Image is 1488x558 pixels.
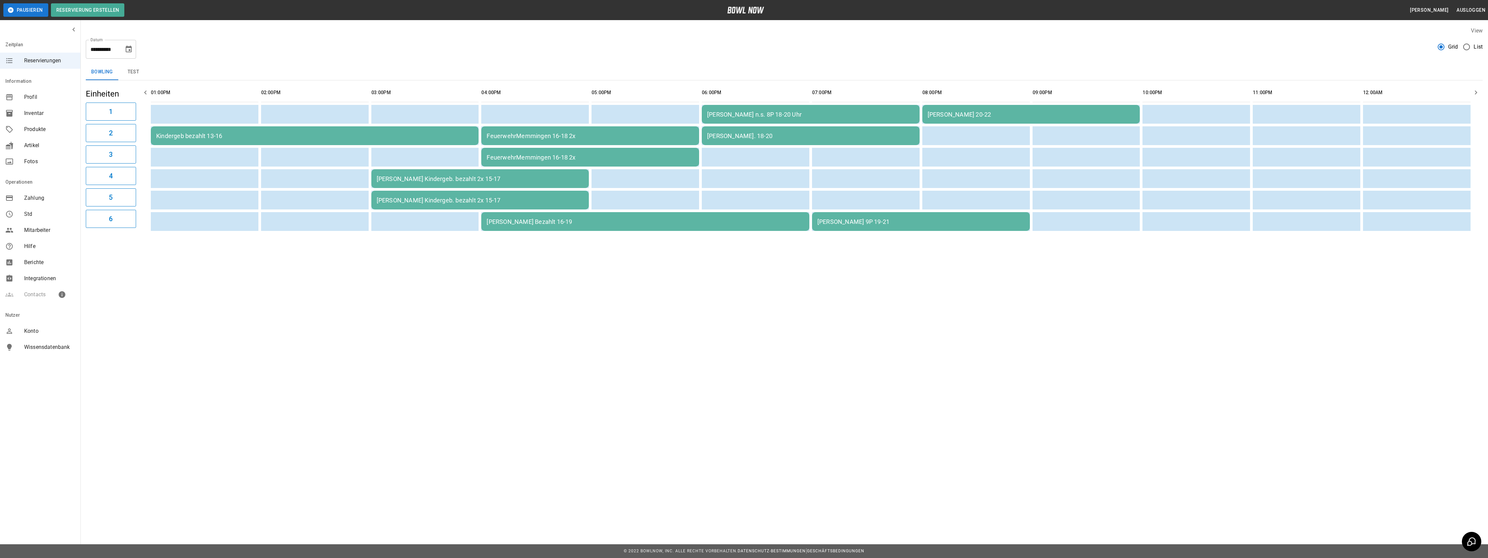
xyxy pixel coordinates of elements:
button: test [118,64,148,80]
button: 5 [86,188,136,206]
button: Pausieren [3,3,48,17]
button: 3 [86,145,136,164]
th: 08:00PM [922,83,1030,102]
span: List [1474,43,1483,51]
span: Artikel [24,141,75,149]
th: 12:00AM [1363,83,1471,102]
table: sticky table [148,80,1473,234]
th: 09:00PM [1033,83,1140,102]
div: [PERSON_NAME] Kindergeb. bezahlt 2x 15-17 [377,175,584,182]
div: [PERSON_NAME] Kindergeb. bezahlt 2x 15-17 [377,197,584,204]
button: Reservierung erstellen [51,3,125,17]
span: Fotos [24,158,75,166]
button: Ausloggen [1454,4,1488,16]
th: 11:00PM [1253,83,1360,102]
th: 01:00PM [151,83,258,102]
span: Grid [1448,43,1458,51]
span: Std [24,210,75,218]
th: 03:00PM [371,83,479,102]
button: [PERSON_NAME] [1407,4,1451,16]
button: Bowling [86,64,118,80]
div: [PERSON_NAME] Bezahlt 16-19 [487,218,804,225]
span: Berichte [24,258,75,266]
div: Kindergeb bezahlt 13-16 [156,132,473,139]
div: [PERSON_NAME] 9P 19-21 [817,218,1025,225]
h6: 5 [109,192,113,203]
div: [PERSON_NAME] n.s. 8P 18-20 Uhr [707,111,914,118]
div: inventory tabs [86,64,1483,80]
span: Reservierungen [24,57,75,65]
span: Profil [24,93,75,101]
th: 04:00PM [481,83,589,102]
span: Wissensdatenbank [24,343,75,351]
div: [PERSON_NAME] 20-22 [928,111,1135,118]
h6: 6 [109,213,113,224]
th: 06:00PM [702,83,809,102]
div: FeuerwehrMemmingen 16-18 2x [487,132,694,139]
span: Konto [24,327,75,335]
div: FeuerwehrMemmingen 16-18 2x [487,154,694,161]
h6: 4 [109,171,113,181]
button: 4 [86,167,136,185]
button: 1 [86,103,136,121]
h6: 3 [109,149,113,160]
button: Choose date, selected date is 11. Okt. 2025 [122,43,135,56]
h5: Einheiten [86,88,136,99]
a: Geschäftsbedingungen [807,549,864,553]
span: © 2022 BowlNow, Inc. Alle Rechte vorbehalten. [624,549,738,553]
span: Inventar [24,109,75,117]
th: 05:00PM [592,83,699,102]
button: 2 [86,124,136,142]
h6: 1 [109,106,113,117]
button: 6 [86,210,136,228]
span: Mitarbeiter [24,226,75,234]
h6: 2 [109,128,113,138]
th: 10:00PM [1142,83,1250,102]
label: View [1471,27,1483,34]
th: 02:00PM [261,83,369,102]
th: 07:00PM [812,83,920,102]
span: Zahlung [24,194,75,202]
div: [PERSON_NAME]. 18-20 [707,132,914,139]
a: Datenschutz-Bestimmungen [738,549,806,553]
span: Integrationen [24,274,75,283]
img: logo [727,7,764,13]
span: Hilfe [24,242,75,250]
span: Produkte [24,125,75,133]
